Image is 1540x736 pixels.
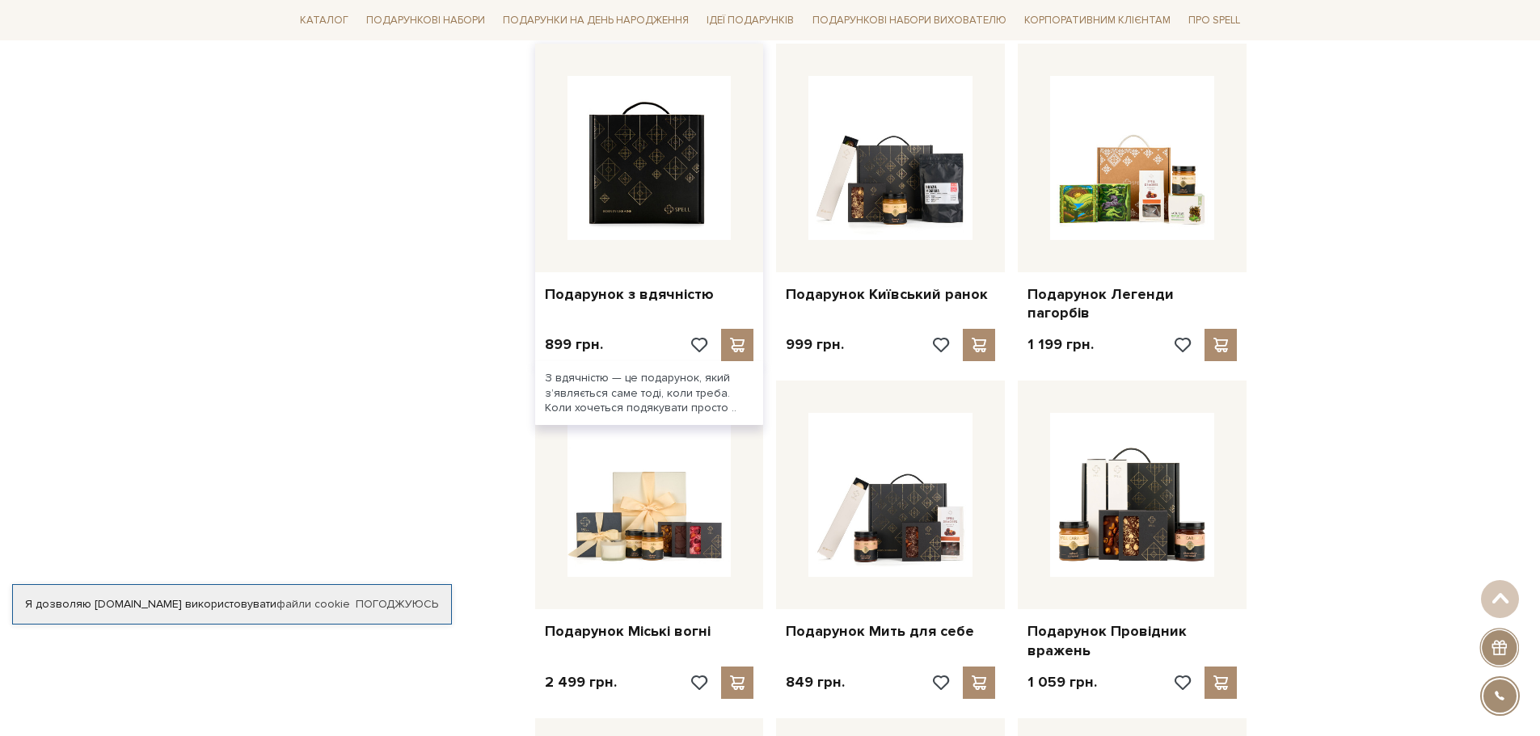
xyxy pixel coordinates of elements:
p: 849 грн. [786,673,845,692]
a: Подарунки на День народження [496,8,695,33]
div: З вдячністю — це подарунок, який зʼявляється саме тоді, коли треба. Коли хочеться подякувати прос... [535,361,764,425]
a: Подарункові набори [360,8,492,33]
div: Я дозволяю [DOMAIN_NAME] використовувати [13,597,451,612]
a: Подарункові набори вихователю [806,6,1013,34]
p: 1 199 грн. [1027,335,1094,354]
a: Подарунок Провідник вражень [1027,622,1237,660]
a: Про Spell [1182,8,1247,33]
a: Подарунок Міські вогні [545,622,754,641]
a: Корпоративним клієнтам [1018,6,1177,34]
a: Каталог [293,8,355,33]
p: 2 499 грн. [545,673,617,692]
a: Подарунок Мить для себе [786,622,995,641]
p: 899 грн. [545,335,603,354]
a: файли cookie [276,597,350,611]
img: Подарунок з вдячністю [567,76,732,240]
p: 1 059 грн. [1027,673,1097,692]
a: Подарунок з вдячністю [545,285,754,304]
a: Подарунок Легенди пагорбів [1027,285,1237,323]
a: Подарунок Київський ранок [786,285,995,304]
p: 999 грн. [786,335,844,354]
a: Ідеї подарунків [700,8,800,33]
a: Погоджуюсь [356,597,438,612]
